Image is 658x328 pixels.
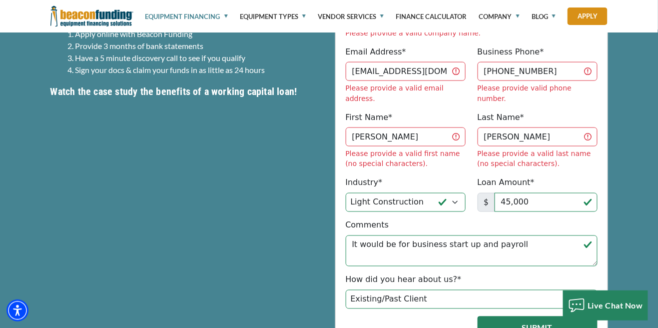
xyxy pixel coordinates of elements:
a: Apply [568,7,608,25]
span: $ [478,193,495,212]
input: 50,000 [495,193,598,212]
li: Provide 3 months of bank statements [75,40,323,52]
button: Live Chat Now [563,290,649,320]
div: Please provide a valid email address. [346,83,466,104]
input: Doe [478,127,598,146]
div: Please provide valid phone number. [478,83,598,104]
input: jdoe@gmail.com [346,62,466,81]
input: John [346,127,466,146]
div: Please provide a valid company name. [346,28,598,38]
div: Please provide a valid last name (no special characters). [478,148,598,169]
label: How did you hear about us?* [346,274,462,286]
div: Accessibility Menu [6,299,28,321]
li: Sign your docs & claim your funds in as little as 24 hours [75,64,323,76]
span: Live Chat Now [588,300,644,310]
label: Last Name* [478,111,525,123]
label: Business Phone* [478,46,544,58]
div: Please provide a valid first name (no special characters). [346,148,466,169]
label: Industry* [346,177,383,189]
label: Loan Amount* [478,177,535,189]
label: Comments [346,219,389,231]
li: Apply online with Beacon Funding [75,28,323,40]
label: Email Address* [346,46,406,58]
label: First Name* [346,111,393,123]
li: Have a 5 minute discovery call to see if you qualify [75,52,323,64]
iframe: Fueling Success: How Working Capital Drives Business Expansion [50,106,323,260]
input: (555) 555-5555 [478,62,598,81]
h5: Watch the case study the benefits of a working capital loan! [50,84,323,99]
